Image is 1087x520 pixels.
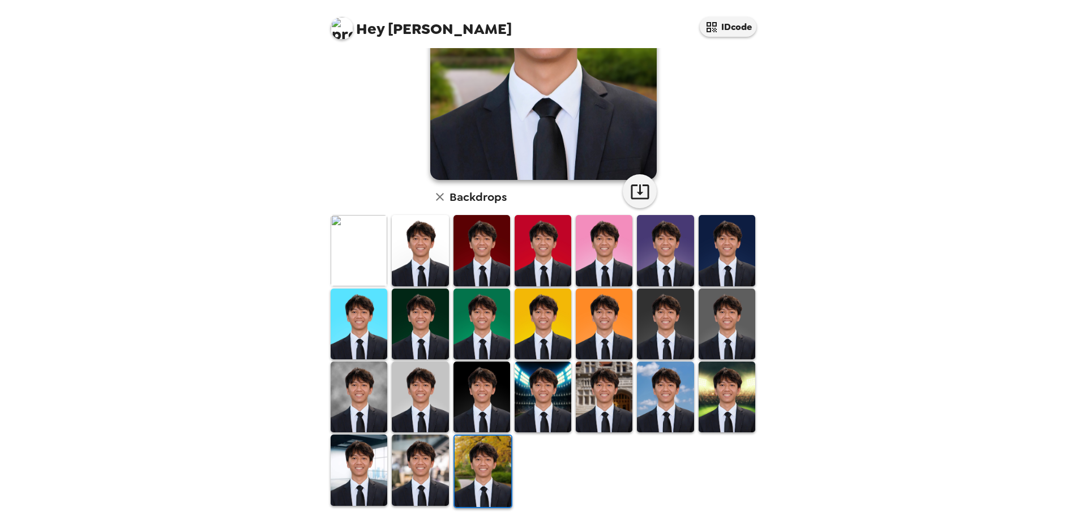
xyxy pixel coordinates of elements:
[331,215,387,286] img: Original
[700,17,756,37] button: IDcode
[331,11,512,37] span: [PERSON_NAME]
[331,17,353,40] img: profile pic
[450,188,507,206] h6: Backdrops
[356,19,384,39] span: Hey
